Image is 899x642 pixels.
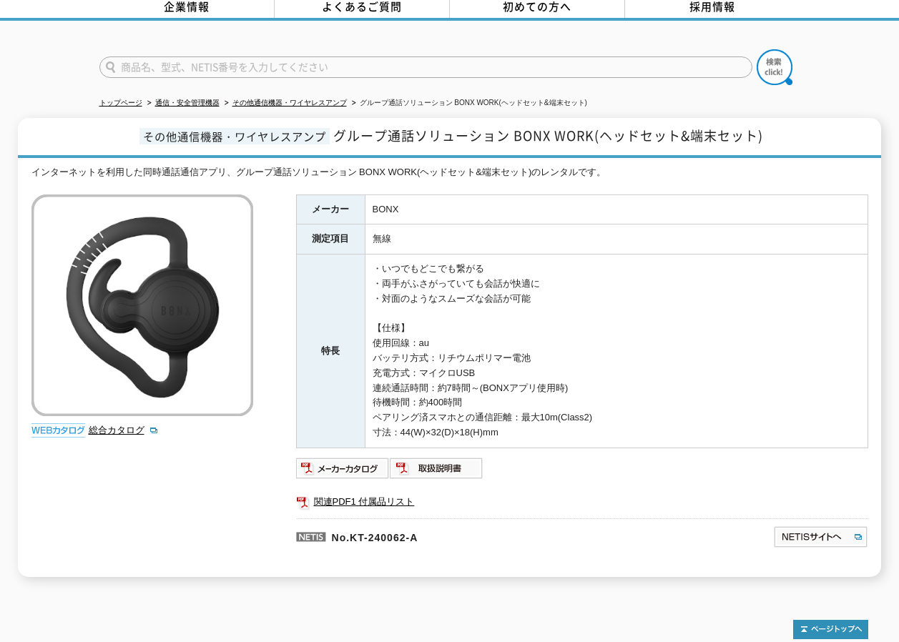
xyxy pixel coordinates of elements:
span: その他通信機器・ワイヤレスアンプ [139,128,330,144]
td: ・いつでもどこでも繋がる ・両手がふさがっていても会話が快適に ・対面のようなスムーズな会話が可能 【仕様】 使用回線：au バッテリ方式：リチウムポリマー電池 充電方式：マイクロUSB 連続通... [365,255,868,448]
a: その他通信機器・ワイヤレスアンプ [232,99,347,107]
a: トップページ [99,99,142,107]
th: 特長 [296,255,365,448]
img: グループ通話ソリューション BONX WORK(ヘッドセット&端末セット) [31,194,253,416]
a: メーカーカタログ [296,466,390,477]
input: 商品名、型式、NETIS番号を入力してください [99,56,752,78]
a: 関連PDF1 付属品リスト [296,493,868,511]
img: btn_search.png [757,49,792,85]
img: トップページへ [793,620,868,639]
a: 通信・安全管理機器 [155,99,220,107]
a: 取扱説明書 [390,466,483,477]
p: No.KT-240062-A [296,518,635,553]
li: グループ通話ソリューション BONX WORK(ヘッドセット&端末セット) [349,96,587,111]
span: グループ通話ソリューション BONX WORK(ヘッドセット&端末セット) [333,126,763,145]
img: 取扱説明書 [390,457,483,480]
div: インターネットを利用した同時通話通信アプリ、グループ通話ソリューション BONX WORK(ヘッドセット&端末セット)のレンタルです。 [31,165,868,180]
img: webカタログ [31,423,85,438]
img: メーカーカタログ [296,457,390,480]
img: NETISサイトへ [773,525,868,548]
th: 測定項目 [296,224,365,255]
td: 無線 [365,224,868,255]
a: 総合カタログ [89,425,159,435]
td: BONX [365,194,868,224]
th: メーカー [296,194,365,224]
